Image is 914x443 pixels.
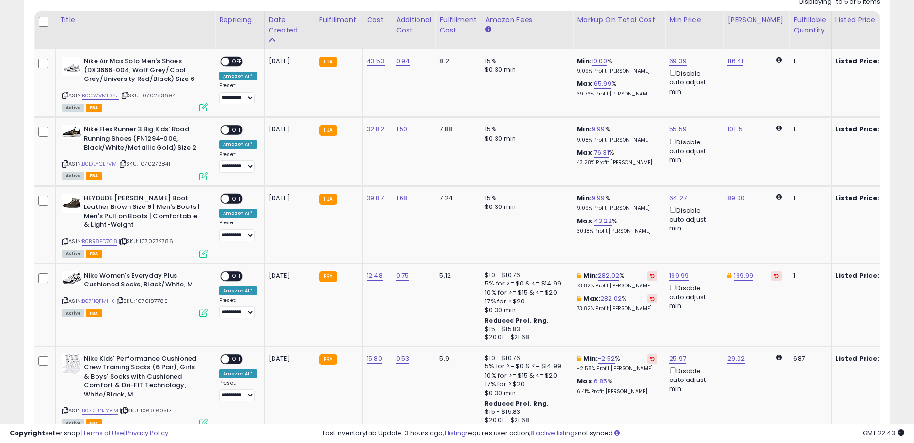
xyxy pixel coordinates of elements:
span: | SKU: 1070272786 [119,237,173,245]
div: $10 - $10.76 [485,354,565,363]
a: 6.85 [594,377,608,386]
a: 1.68 [396,193,408,203]
b: Nike Air Max Solo Men's Shoes (DX3666-004, Wolf Grey/Cool Grey/University Red/Black) Size 6 [84,57,202,86]
a: 1.50 [396,125,408,134]
small: FBA [319,354,337,365]
div: $0.30 min [485,306,565,315]
div: Amazon AI * [219,72,257,80]
span: FBA [86,309,102,317]
span: FBA [86,172,102,180]
b: Listed Price: [835,125,880,134]
a: B0CWVMLSYJ [82,92,119,100]
a: 39.87 [367,193,384,203]
img: 31h9f3Qt0sL._SL40_.jpg [62,125,81,139]
span: | SKU: 1069160517 [120,407,172,414]
div: % [577,79,657,97]
span: OFF [229,194,245,203]
div: seller snap | | [10,429,168,438]
p: 43.28% Profit [PERSON_NAME] [577,159,657,166]
div: Date Created [269,15,311,35]
div: 687 [793,354,823,363]
div: 17% for > $20 [485,297,565,306]
a: 64.27 [669,193,687,203]
b: Max: [583,294,600,303]
div: % [577,217,657,235]
div: 10% for >= $15 & <= $20 [485,288,565,297]
a: B0DLYCLPVM [82,160,117,168]
strong: Copyright [10,428,45,438]
b: Min: [583,271,598,280]
div: [PERSON_NAME] [727,15,785,25]
div: % [577,194,657,212]
th: The percentage added to the cost of goods (COGS) that forms the calculator for Min & Max prices. [573,11,665,49]
b: Min: [577,56,592,65]
a: B072HNJY8M [82,407,118,415]
a: 43.22 [594,216,612,226]
small: FBA [319,271,337,282]
img: 41jnEVbqX9L._SL40_.jpg [62,194,81,213]
div: % [577,294,657,312]
p: 9.09% Profit [PERSON_NAME] [577,68,657,75]
b: Nike Flex Runner 3 Big Kids' Road Running Shoes (FN1294-006, Black/White/Metallic Gold) Size 2 [84,125,202,155]
div: $15 - $15.83 [485,325,565,333]
b: Min: [577,125,592,134]
div: Last InventoryLab Update: 3 hours ago, requires user action, not synced. [323,429,904,438]
a: 101.15 [727,125,743,134]
div: [DATE] [269,271,307,280]
div: 10% for >= $15 & <= $20 [485,371,565,380]
a: 116.41 [727,56,743,66]
div: [DATE] [269,125,307,134]
div: $0.30 min [485,389,565,397]
a: B0BR8FD7C8 [82,237,117,246]
b: HEYDUDE [PERSON_NAME] Boot Leather Brown Size 9 | Men's Boots | Men's Pull on Boots | Comfortable... [84,194,202,232]
div: 1 [793,271,823,280]
a: 0.53 [396,354,410,364]
b: Min: [583,354,598,363]
a: B0711QFMHK [82,297,114,305]
div: $20.01 - $21.68 [485,333,565,342]
p: -2.58% Profit [PERSON_NAME] [577,365,657,372]
b: Max: [577,216,594,225]
span: All listings currently available for purchase on Amazon [62,250,84,258]
div: 1 [793,57,823,65]
div: Amazon AI * [219,209,257,218]
div: Cost [367,15,388,25]
img: 31o3T6hviCL._SL40_.jpg [62,57,81,76]
div: Amazon Fees [485,15,569,25]
a: 55.59 [669,125,687,134]
div: Amazon AI * [219,286,257,295]
div: Title [60,15,211,25]
div: % [577,148,657,166]
div: % [577,354,657,372]
a: 29.02 [727,354,745,364]
span: FBA [86,250,102,258]
div: % [577,125,657,143]
a: 76.31 [594,148,609,158]
b: Max: [577,148,594,157]
p: 73.82% Profit [PERSON_NAME] [577,305,657,312]
a: Terms of Use [83,428,124,438]
b: Min: [577,193,592,203]
div: Fulfillment Cost [439,15,477,35]
div: Disable auto adjust min [669,283,716,311]
span: All listings currently available for purchase on Amazon [62,309,84,317]
span: 2025-10-14 22:43 GMT [863,428,904,438]
div: Preset: [219,297,257,319]
div: 17% for > $20 [485,380,565,389]
div: 7.88 [439,125,473,134]
span: OFF [229,126,245,134]
p: 6.41% Profit [PERSON_NAME] [577,388,657,395]
small: Amazon Fees. [485,25,491,34]
div: Markup on Total Cost [577,15,661,25]
span: All listings currently available for purchase on Amazon [62,172,84,180]
span: | SKU: 1070272841 [118,160,170,168]
b: Listed Price: [835,56,880,65]
a: 9.99 [592,193,605,203]
div: ASIN: [62,194,208,257]
a: 1 listing [444,428,465,438]
div: Min Price [669,15,719,25]
a: 282.02 [600,294,622,303]
span: FBA [86,104,102,112]
p: 30.18% Profit [PERSON_NAME] [577,228,657,235]
a: 43.53 [367,56,385,66]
